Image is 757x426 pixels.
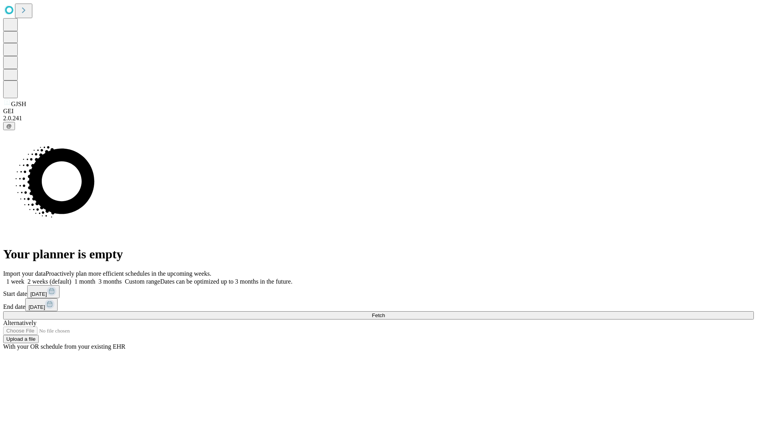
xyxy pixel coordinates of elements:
span: With your OR schedule from your existing EHR [3,343,125,350]
span: Import your data [3,270,46,277]
span: Alternatively [3,319,36,326]
span: 3 months [99,278,122,285]
span: [DATE] [28,304,45,310]
span: GJSH [11,101,26,107]
button: [DATE] [25,298,58,311]
button: Fetch [3,311,754,319]
span: 1 month [75,278,95,285]
span: [DATE] [30,291,47,297]
span: 1 week [6,278,24,285]
span: Custom range [125,278,160,285]
span: Fetch [372,312,385,318]
button: [DATE] [27,285,60,298]
div: End date [3,298,754,311]
button: @ [3,122,15,130]
span: Dates can be optimized up to 3 months in the future. [160,278,292,285]
span: Proactively plan more efficient schedules in the upcoming weeks. [46,270,211,277]
button: Upload a file [3,335,39,343]
div: 2.0.241 [3,115,754,122]
div: Start date [3,285,754,298]
span: 2 weeks (default) [28,278,71,285]
h1: Your planner is empty [3,247,754,262]
div: GEI [3,108,754,115]
span: @ [6,123,12,129]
